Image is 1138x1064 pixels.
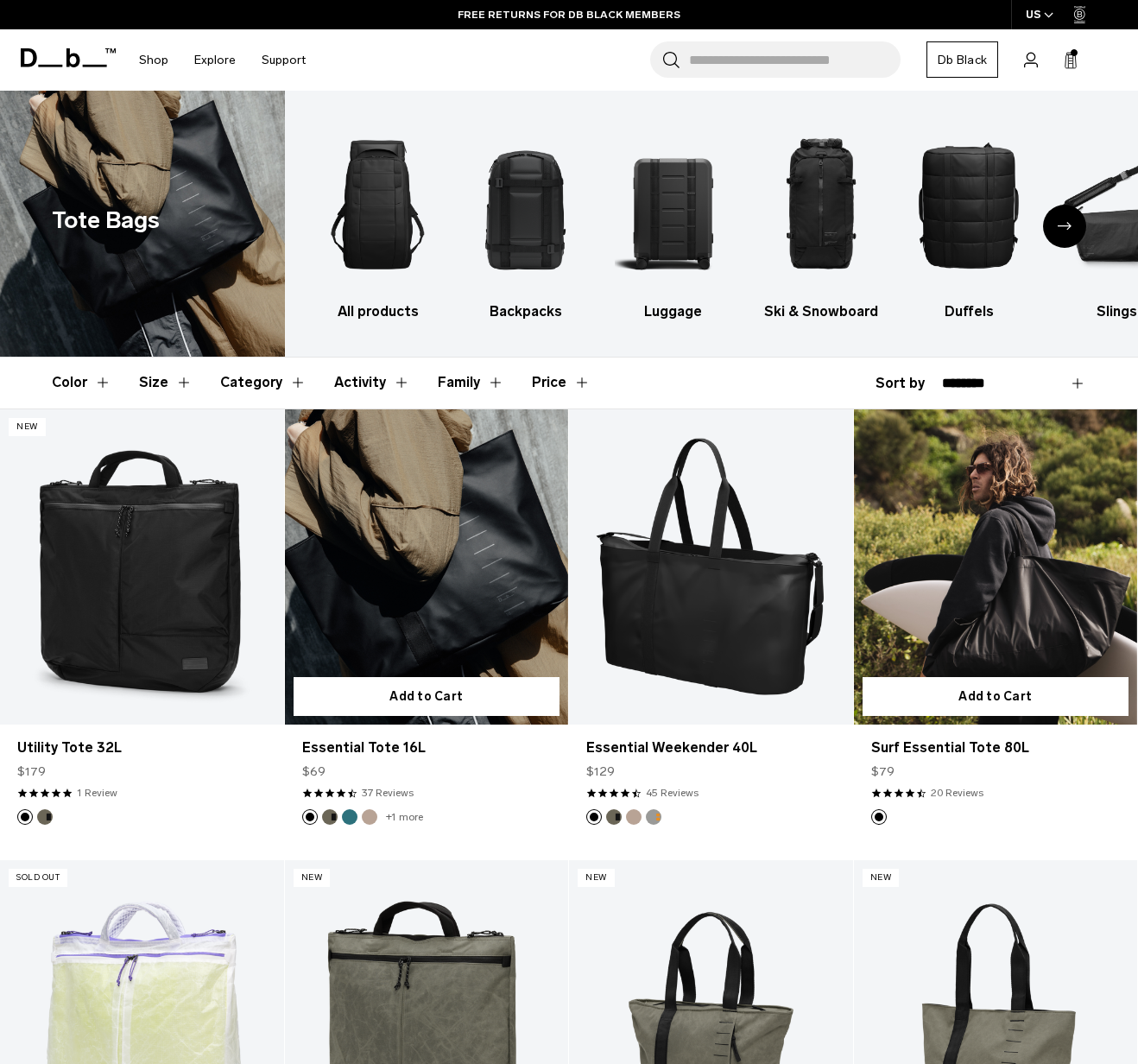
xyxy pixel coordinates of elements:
h3: All products [319,301,437,322]
button: Toggle Price [532,358,591,408]
button: Toggle Filter [438,358,504,408]
button: Toggle Filter [220,358,307,408]
a: Essential Weekender 40L [569,409,853,725]
h3: Backpacks [467,301,585,322]
a: Db Duffels [910,117,1027,322]
img: Db [910,117,1027,293]
button: Fogbow Beige [362,809,377,825]
a: Essential Tote 16L [302,738,552,758]
img: Db [467,117,585,293]
a: Explore [194,29,236,91]
button: Midnight Teal [342,809,357,825]
button: Forest Green [322,809,338,825]
button: Forest Green [37,809,53,825]
h1: Tote Bags [52,203,160,238]
button: Sand Grey [646,809,661,825]
a: Support [262,29,306,91]
nav: Main Navigation [126,29,319,91]
button: Toggle Filter [139,358,193,408]
a: +1 more [386,811,423,823]
span: $179 [17,763,46,781]
a: 20 reviews [931,785,983,801]
button: Black Out [17,809,33,825]
a: Shop [139,29,168,91]
p: New [578,869,615,887]
p: New [863,869,900,887]
a: Essential Weekender 40L [586,738,836,758]
a: Essential Tote 16L [285,409,569,725]
p: Sold Out [9,869,67,887]
a: Surf Essential Tote 80L [854,409,1138,725]
a: Db All products [319,117,437,322]
h3: Duffels [910,301,1027,322]
li: 3 / 10 [615,117,732,322]
button: Black Out [302,809,318,825]
li: 4 / 10 [762,117,880,322]
a: Surf Essential Tote 80L [871,738,1121,758]
a: Db Black [926,41,998,78]
h3: Ski & Snowboard [762,301,880,322]
button: Add to Cart [294,677,560,716]
button: Toggle Filter [52,358,111,408]
button: Fogbow Beige [626,809,642,825]
a: Db Ski & Snowboard [762,117,880,322]
span: $79 [871,763,895,781]
span: $129 [586,763,615,781]
a: Utility Tote 32L [17,738,267,758]
button: Toggle Filter [334,358,410,408]
h3: Luggage [615,301,732,322]
li: 1 / 10 [319,117,437,322]
a: FREE RETURNS FOR DB BLACK MEMBERS [458,7,680,22]
span: $69 [302,763,326,781]
button: Black Out [586,809,602,825]
a: Db Luggage [615,117,732,322]
div: Next slide [1043,205,1086,248]
p: New [9,418,46,436]
img: Db [762,117,880,293]
button: Add to Cart [863,677,1129,716]
li: 5 / 10 [910,117,1027,322]
a: Db Backpacks [467,117,585,322]
img: Db [319,117,437,293]
button: Black Out [871,809,887,825]
button: Forest Green [606,809,622,825]
a: 37 reviews [362,785,414,801]
img: Db [615,117,732,293]
a: 1 reviews [77,785,117,801]
p: New [294,869,331,887]
li: 2 / 10 [467,117,585,322]
a: 45 reviews [646,785,699,801]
